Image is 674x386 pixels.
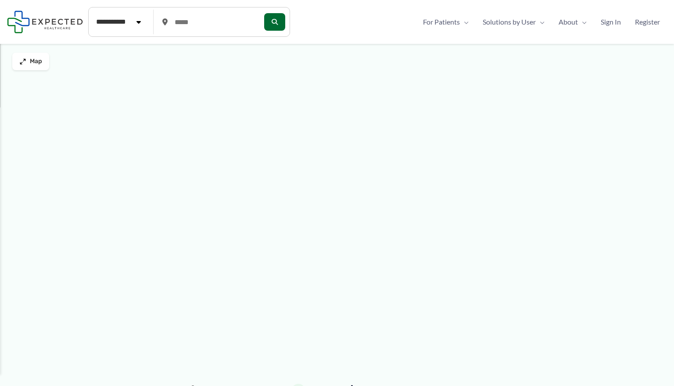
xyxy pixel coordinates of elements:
[19,58,26,65] img: Maximize
[460,15,469,29] span: Menu Toggle
[12,53,49,70] button: Map
[601,15,621,29] span: Sign In
[594,15,628,29] a: Sign In
[476,15,552,29] a: Solutions by UserMenu Toggle
[483,15,536,29] span: Solutions by User
[628,15,667,29] a: Register
[635,15,660,29] span: Register
[7,11,83,33] img: Expected Healthcare Logo - side, dark font, small
[423,15,460,29] span: For Patients
[416,15,476,29] a: For PatientsMenu Toggle
[559,15,578,29] span: About
[30,58,42,65] span: Map
[552,15,594,29] a: AboutMenu Toggle
[578,15,587,29] span: Menu Toggle
[536,15,545,29] span: Menu Toggle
